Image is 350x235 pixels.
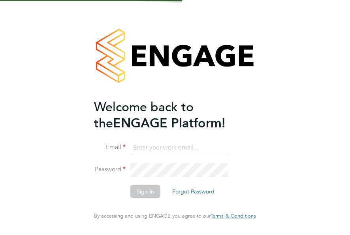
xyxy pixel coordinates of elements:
[94,99,248,131] h2: ENGAGE Platform!
[211,213,256,219] a: Terms & Conditions
[166,185,221,198] button: Forgot Password
[211,212,256,219] span: Terms & Conditions
[94,212,256,219] span: By accessing and using ENGAGE you agree to our
[130,141,228,155] input: Enter your work email...
[94,99,194,131] span: Welcome back to the
[94,143,126,152] label: Email
[130,185,160,198] button: Sign In
[94,165,126,174] label: Password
